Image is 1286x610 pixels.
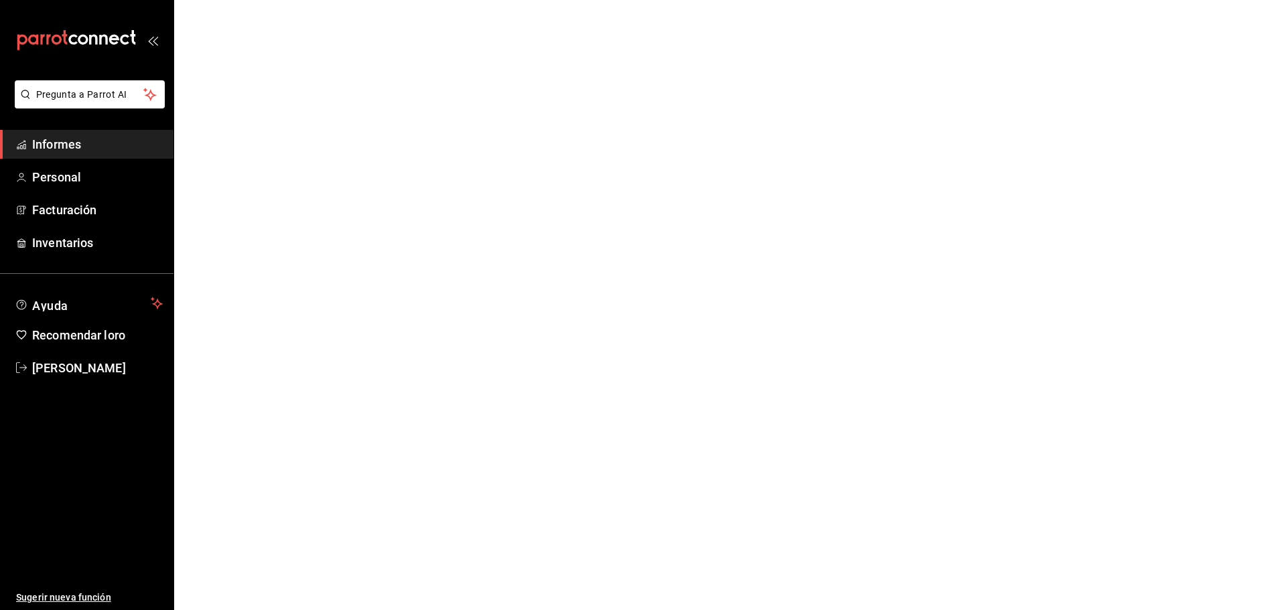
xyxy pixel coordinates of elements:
[16,592,111,603] font: Sugerir nueva función
[32,170,81,184] font: Personal
[9,97,165,111] a: Pregunta a Parrot AI
[32,137,81,151] font: Informes
[32,328,125,342] font: Recomendar loro
[32,299,68,313] font: Ayuda
[147,35,158,46] button: abrir_cajón_menú
[32,203,96,217] font: Facturación
[32,236,93,250] font: Inventarios
[15,80,165,108] button: Pregunta a Parrot AI
[32,361,126,375] font: [PERSON_NAME]
[36,89,127,100] font: Pregunta a Parrot AI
